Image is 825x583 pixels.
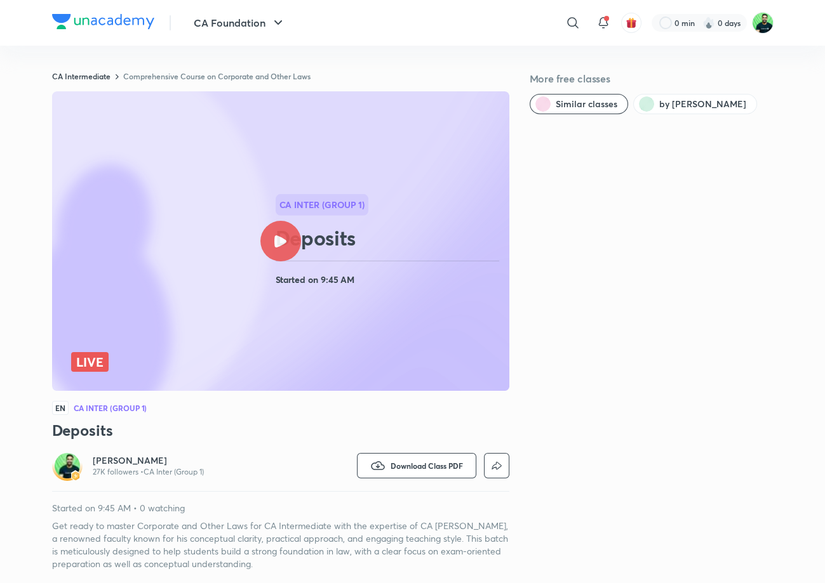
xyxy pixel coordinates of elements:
p: Get ready to master Corporate and Other Laws for CA Intermediate with the expertise of CA [PERSON... [52,520,509,570]
p: Started on 9:45 AM • 0 watching [52,502,509,514]
button: CA Foundation [186,10,293,36]
a: CA Intermediate [52,71,111,81]
a: Company Logo [52,14,154,32]
span: EN [52,401,69,415]
h3: Deposits [52,420,509,440]
span: by Shantam Gupta [659,98,746,110]
span: Similar classes [556,98,617,110]
span: Support [50,10,84,20]
img: avatar [626,17,637,29]
img: Company Logo [52,14,154,29]
a: Comprehensive Course on Corporate and Other Laws [123,71,311,81]
p: 27K followers • CA Inter (Group 1) [93,467,204,477]
img: badge [71,471,80,480]
button: by Shantam Gupta [633,94,757,114]
img: streak [702,16,715,29]
h5: More free classes [530,71,774,86]
span: Download Class PDF [391,461,463,471]
a: [PERSON_NAME] [93,454,204,467]
h2: Deposits [276,225,504,251]
img: Avatar [55,453,80,478]
button: Download Class PDF [357,453,476,478]
h4: CA Inter (Group 1) [74,404,147,412]
img: Shantam Gupta [752,12,774,34]
button: avatar [621,13,641,33]
h4: Started on 9:45 AM [276,272,504,288]
a: Avatarbadge [52,450,83,481]
button: Similar classes [530,94,628,114]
